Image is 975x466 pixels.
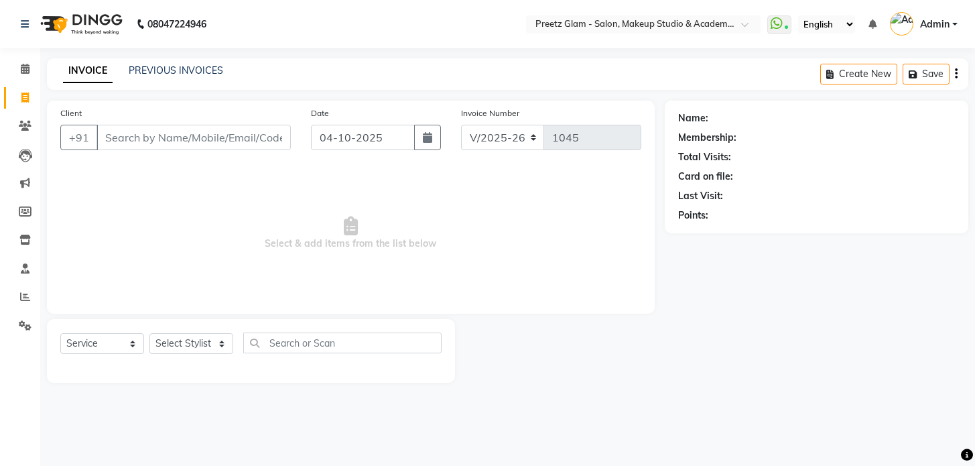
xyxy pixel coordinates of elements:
[890,12,913,36] img: Admin
[678,170,733,184] div: Card on file:
[60,107,82,119] label: Client
[96,125,291,150] input: Search by Name/Mobile/Email/Code
[820,64,897,84] button: Create New
[34,5,126,43] img: logo
[678,209,708,223] div: Points:
[311,107,329,119] label: Date
[63,59,113,83] a: INVOICE
[461,107,519,119] label: Invoice Number
[678,111,708,125] div: Name:
[243,333,442,353] input: Search or Scan
[903,64,950,84] button: Save
[60,125,98,150] button: +91
[147,5,206,43] b: 08047224946
[920,17,950,32] span: Admin
[678,150,731,164] div: Total Visits:
[678,131,736,145] div: Membership:
[129,64,223,76] a: PREVIOUS INVOICES
[60,166,641,300] span: Select & add items from the list below
[678,189,723,203] div: Last Visit:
